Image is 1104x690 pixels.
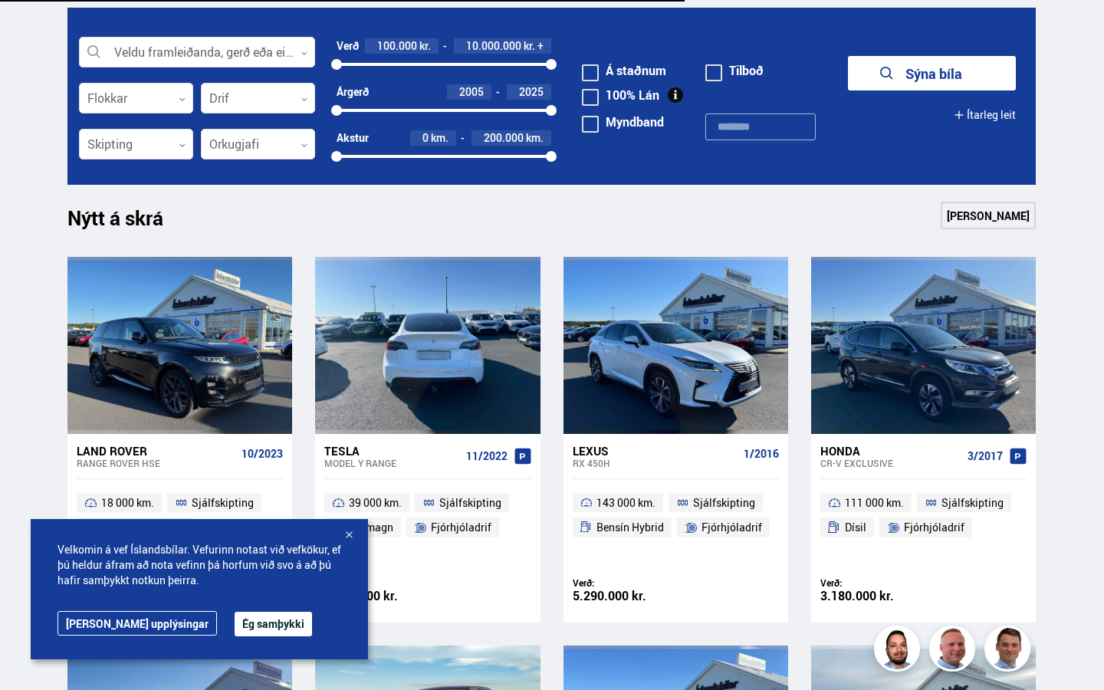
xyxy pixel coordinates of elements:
span: Dísil [845,518,866,537]
button: Ég samþykki [235,612,312,636]
span: Bensín Hybrid [596,518,664,537]
span: + [537,40,544,52]
span: 111 000 km. [845,494,904,512]
a: [PERSON_NAME] [941,202,1036,229]
label: 100% Lán [582,89,659,101]
span: 200.000 [484,130,524,145]
img: FbJEzSuNWCJXmdc-.webp [984,626,1030,672]
label: Myndband [582,116,664,128]
span: Velkomin á vef Íslandsbílar. Vefurinn notast við vefkökur, ef þú heldur áfram að nota vefinn þá h... [58,542,341,588]
span: 143 000 km. [596,494,655,512]
div: Model Y RANGE [324,458,459,468]
span: 10.000.000 [466,38,521,53]
span: Sjálfskipting [693,494,755,512]
div: Árgerð [337,86,369,98]
div: 5.590.000 kr. [324,590,428,603]
span: Rafmagn [349,518,393,537]
label: Tilboð [705,64,764,77]
a: Tesla Model Y RANGE 11/2022 39 000 km. Sjálfskipting Rafmagn Fjórhjóladrif Verð: 5.590.000 kr. [315,434,540,623]
button: Sýna bíla [848,56,1017,90]
div: Verð: [573,577,676,589]
img: nhp88E3Fdnt1Opn2.png [874,626,920,672]
div: RX 450H [573,458,738,468]
span: kr. [524,40,535,52]
span: 3/2017 [968,450,1003,462]
div: Akstur [337,132,369,144]
span: Fjórhjóladrif [904,518,964,537]
span: kr. [419,40,431,52]
span: Fjórhjóladrif [701,518,762,537]
span: Sjálfskipting [941,494,1004,512]
span: 18 000 km. [101,494,154,512]
span: 10/2023 [242,448,283,460]
div: Verð: [324,577,428,589]
span: 11/2022 [466,450,508,462]
div: Verð: [820,577,924,589]
span: 39 000 km. [349,494,402,512]
span: 2025 [519,84,544,99]
span: Fjórhjóladrif [431,518,491,537]
button: Ítarleg leit [954,97,1016,132]
div: Lexus [573,444,738,458]
a: Honda CR-V EXCLUSIVE 3/2017 111 000 km. Sjálfskipting Dísil Fjórhjóladrif Verð: 3.180.000 kr. [811,434,1036,623]
div: Tesla [324,444,459,458]
div: Verð [337,40,359,52]
div: Range Rover HSE [77,458,235,468]
span: 100.000 [377,38,417,53]
a: Land Rover Range Rover HSE 10/2023 18 000 km. Sjálfskipting Bensín+Rafmagn Fjórhjóladrif Verð: 19... [67,434,292,623]
label: Á staðnum [582,64,666,77]
div: 5.290.000 kr. [573,590,676,603]
img: siFngHWaQ9KaOqBr.png [929,626,975,672]
a: Lexus RX 450H 1/2016 143 000 km. Sjálfskipting Bensín Hybrid Fjórhjóladrif Verð: 5.290.000 kr. [563,434,788,623]
div: 3.180.000 kr. [820,590,924,603]
span: km. [431,132,449,144]
span: km. [526,132,544,144]
span: 1/2016 [744,448,779,460]
span: Sjálfskipting [439,494,501,512]
h1: Nýtt á skrá [67,206,190,238]
span: Sjálfskipting [192,494,254,512]
div: Land Rover [77,444,235,458]
div: CR-V EXCLUSIVE [820,458,961,468]
div: Honda [820,444,961,458]
a: [PERSON_NAME] upplýsingar [58,611,217,636]
span: 2005 [459,84,484,99]
span: 0 [422,130,429,145]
